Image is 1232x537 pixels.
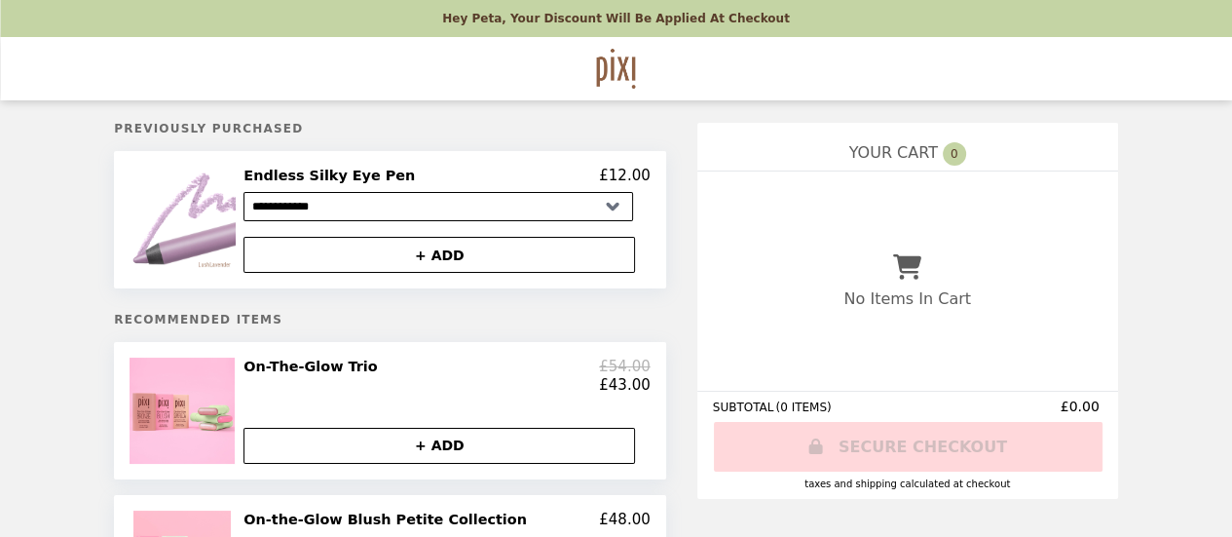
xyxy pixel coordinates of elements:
span: ( 0 ITEMS ) [775,401,831,414]
button: + ADD [243,428,635,464]
p: £48.00 [599,511,651,528]
h2: On-The-Glow Trio [243,358,385,375]
h2: Endless Silky Eye Pen [243,167,423,184]
h5: Recommended Items [114,313,665,326]
h5: Previously Purchased [114,122,665,135]
p: £12.00 [599,167,651,184]
p: £43.00 [599,376,651,394]
span: 0 [943,142,966,166]
img: On-The-Glow Trio [130,358,240,463]
button: + ADD [243,237,635,273]
span: SUBTOTAL [713,401,776,414]
select: Select a product variant [243,192,633,221]
p: Hey Peta, your discount will be applied at checkout [442,12,790,25]
img: Brand Logo [597,49,635,89]
span: YOUR CART [849,143,938,162]
p: £54.00 [599,358,651,375]
p: No Items In Cart [843,289,970,308]
img: Endless Silky Eye Pen [129,167,240,273]
span: £0.00 [1061,399,1102,414]
div: Taxes and Shipping calculated at checkout [713,479,1102,489]
h2: On-the-Glow Blush Petite Collection [243,511,535,528]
